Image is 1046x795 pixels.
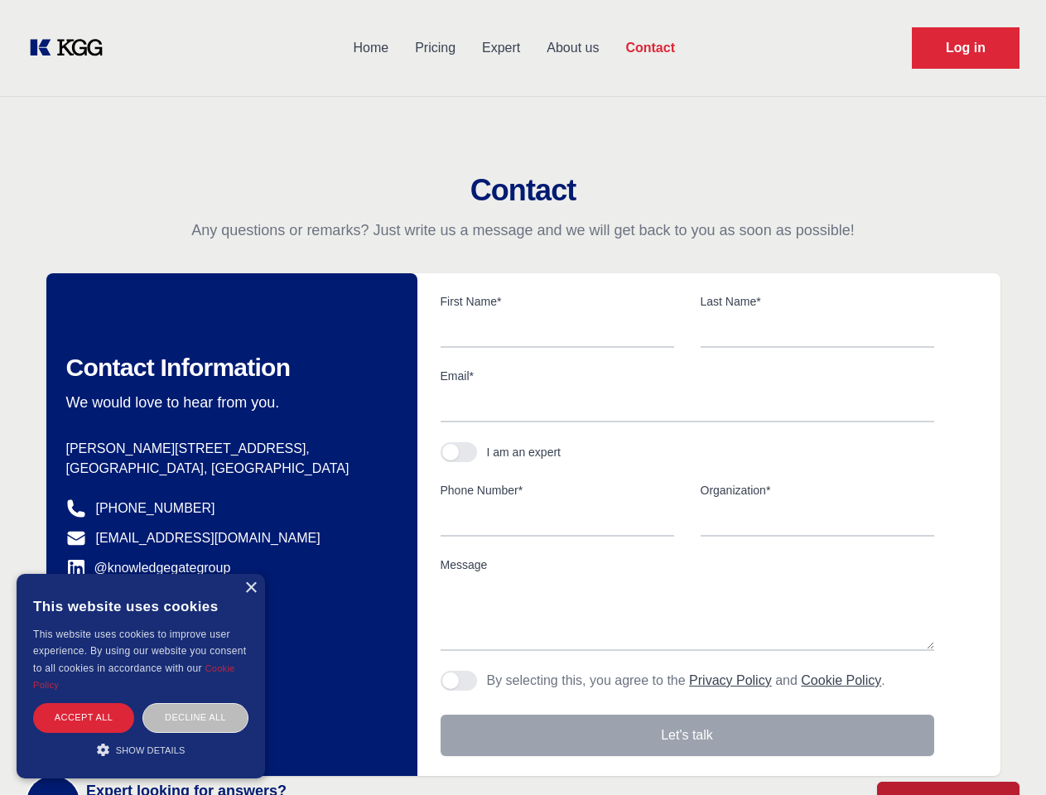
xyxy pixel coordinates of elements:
p: [GEOGRAPHIC_DATA], [GEOGRAPHIC_DATA] [66,459,391,479]
div: I am an expert [487,444,562,460]
a: Request Demo [912,27,1019,69]
p: Any questions or remarks? Just write us a message and we will get back to you as soon as possible! [20,220,1026,240]
a: Cookie Policy [801,673,881,687]
div: Show details [33,741,248,758]
label: Organization* [701,482,934,499]
label: Message [441,556,934,573]
p: By selecting this, you agree to the and . [487,671,885,691]
div: Close [244,582,257,595]
span: Show details [116,745,186,755]
div: This website uses cookies [33,586,248,626]
iframe: Chat Widget [963,715,1046,795]
a: Home [340,26,402,70]
a: Pricing [402,26,469,70]
p: [PERSON_NAME][STREET_ADDRESS], [66,439,391,459]
label: Email* [441,368,934,384]
a: KOL Knowledge Platform: Talk to Key External Experts (KEE) [27,35,116,61]
a: Cookie Policy [33,663,235,690]
label: Phone Number* [441,482,674,499]
a: Contact [612,26,688,70]
a: @knowledgegategroup [66,558,231,578]
button: Let's talk [441,715,934,756]
a: [PHONE_NUMBER] [96,499,215,518]
a: Privacy Policy [689,673,772,687]
a: Expert [469,26,533,70]
p: We would love to hear from you. [66,393,391,412]
h2: Contact Information [66,353,391,383]
label: First Name* [441,293,674,310]
a: About us [533,26,612,70]
div: Decline all [142,703,248,732]
a: [EMAIL_ADDRESS][DOMAIN_NAME] [96,528,321,548]
label: Last Name* [701,293,934,310]
div: Accept all [33,703,134,732]
h2: Contact [20,174,1026,207]
span: This website uses cookies to improve user experience. By using our website you consent to all coo... [33,629,246,674]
